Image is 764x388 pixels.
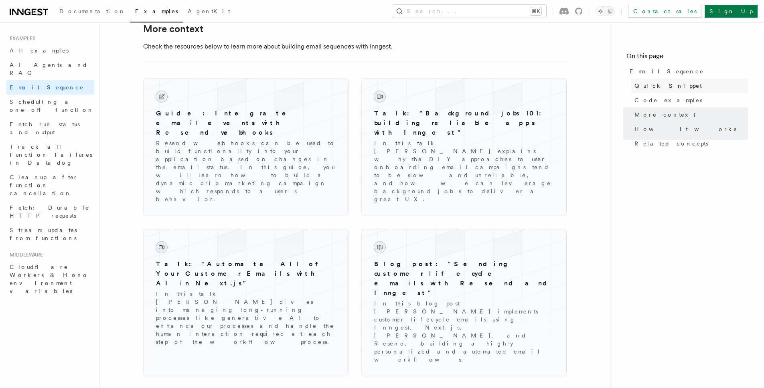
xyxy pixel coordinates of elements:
[6,80,94,95] a: Email Sequence
[368,85,560,210] a: Talk: "Background jobs 101: building reliable apps with Inngest"In this talk [PERSON_NAME] explai...
[634,139,708,148] span: Related concepts
[156,290,336,346] p: In this talk [PERSON_NAME] dives into managing long-running processes like generative AI to enhan...
[596,6,615,16] button: Toggle dark mode
[6,260,94,298] a: Cloudflare Workers & Hono environment variables
[10,143,92,166] span: Track all function failures in Datadog
[6,35,35,42] span: Examples
[374,139,554,203] p: In this talk [PERSON_NAME] explains why the DIY approaches to user onboarding email campaigns ten...
[6,200,94,223] a: Fetch: Durable HTTP requests
[374,259,554,298] h3: Blog post: "Sending customer lifecycle emails with Resend and Inngest"
[705,5,758,18] a: Sign Up
[10,264,89,294] span: Cloudflare Workers & Hono environment variables
[374,299,554,364] p: In this blog post [PERSON_NAME] implements customer lifecycle emails using Inngest, Next.js, [PER...
[150,85,342,210] a: Guide: Integrate email events with Resend webhooksResend webhooks can be used to build functional...
[10,99,94,113] span: Scheduling a one-off function
[6,95,94,117] a: Scheduling a one-off function
[626,64,748,79] a: Email Sequence
[143,41,464,52] p: Check the resources below to learn more about building email sequences with Inngest.
[631,122,748,136] a: How it works
[183,2,235,22] a: AgentKit
[634,111,695,119] span: More context
[10,174,78,196] span: Cleanup after function cancellation
[130,2,183,22] a: Examples
[156,259,336,288] h3: Talk: "Automate All of Your Customer Emails with AI in Next.js"
[6,117,94,139] a: Fetch run status and output
[374,109,554,137] h3: Talk: "Background jobs 101: building reliable apps with Inngest"
[55,2,130,22] a: Documentation
[10,47,69,54] span: All examples
[631,107,748,122] a: More context
[10,84,84,91] span: Email Sequence
[6,139,94,170] a: Track all function failures in Datadog
[368,235,560,370] a: Blog post: "Sending customer lifecycle emails with Resend and Inngest"In this blog post [PERSON_N...
[59,8,126,14] span: Documentation
[634,96,702,104] span: Code examples
[392,5,546,18] button: Search...⌘K
[626,51,748,64] h4: On this page
[6,43,94,58] a: All examples
[631,93,748,107] a: Code examples
[631,136,748,151] a: Related concepts
[156,139,336,203] p: Resend webhooks can be used to build functionality into your application based on changes in the ...
[628,5,701,18] a: Contact sales
[10,121,80,135] span: Fetch run status and output
[530,7,541,15] kbd: ⌘K
[10,227,77,241] span: Stream updates from functions
[6,223,94,245] a: Stream updates from functions
[6,58,94,80] a: AI Agents and RAG
[634,82,702,90] span: Quick Snippet
[10,62,88,76] span: AI Agents and RAG
[6,170,94,200] a: Cleanup after function cancellation
[10,204,89,219] span: Fetch: Durable HTTP requests
[156,109,336,137] h3: Guide: Integrate email events with Resend webhooks
[188,8,230,14] span: AgentKit
[135,8,178,14] span: Examples
[631,79,748,93] a: Quick Snippet
[630,67,704,75] span: Email Sequence
[634,125,736,133] span: How it works
[143,23,203,34] a: More context
[6,252,43,258] span: Middleware
[150,235,342,352] a: Talk: "Automate All of Your Customer Emails with AI in Next.js"In this talk [PERSON_NAME] dives i...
